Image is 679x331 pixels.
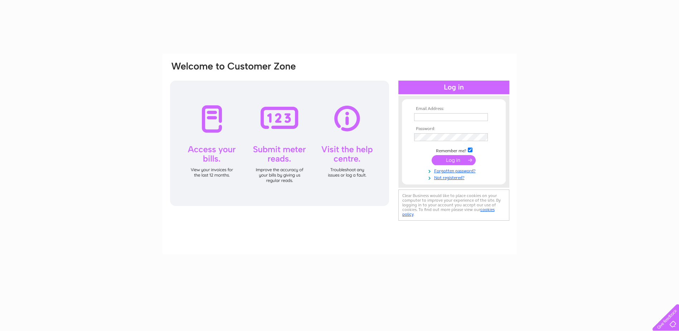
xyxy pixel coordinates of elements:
[414,174,495,181] a: Not registered?
[432,155,476,165] input: Submit
[414,167,495,174] a: Forgotten password?
[412,147,495,154] td: Remember me?
[402,207,495,217] a: cookies policy
[398,190,509,221] div: Clear Business would like to place cookies on your computer to improve your experience of the sit...
[412,106,495,111] th: Email Address:
[412,126,495,131] th: Password:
